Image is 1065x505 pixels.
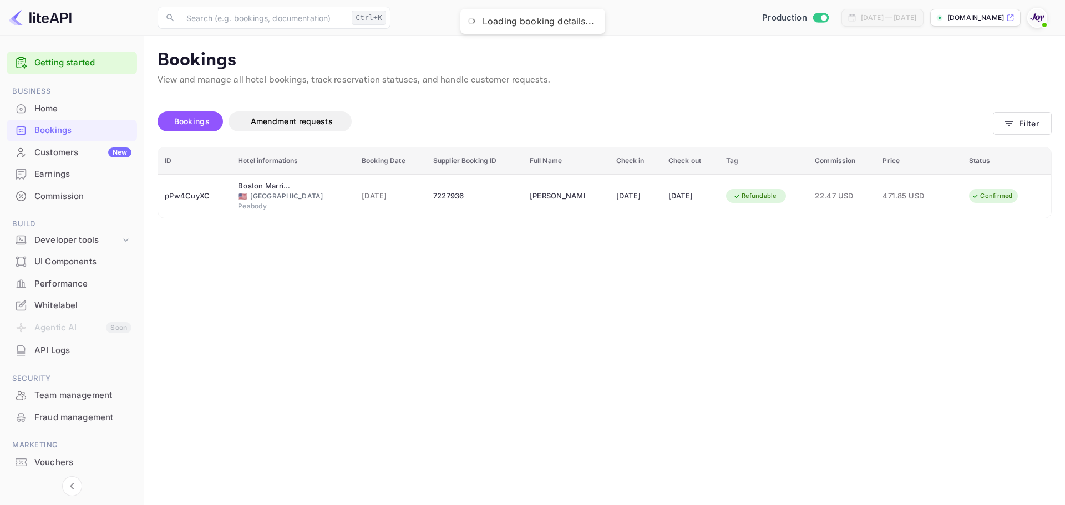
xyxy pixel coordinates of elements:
th: Full Name [523,147,610,175]
div: Vouchers [34,456,131,469]
span: 471.85 USD [883,190,938,202]
span: Production [762,12,807,24]
img: With Joy [1028,9,1046,27]
div: Refundable [726,189,784,203]
div: Maryrose McCullough [530,187,585,205]
div: [DATE] — [DATE] [861,13,916,23]
div: Switch to Sandbox mode [758,12,833,24]
div: Team management [34,389,131,402]
span: Bookings [174,116,210,126]
div: Developer tools [34,234,120,247]
th: Price [876,147,962,175]
div: Confirmed [965,189,1020,203]
span: Security [7,373,137,385]
div: Bookings [34,124,131,137]
div: 7227936 [433,187,516,205]
p: [DOMAIN_NAME] [947,13,1004,23]
div: Ctrl+K [352,11,386,25]
table: booking table [158,147,1051,218]
div: Whitelabel [34,299,131,312]
div: Boston Marriott Peabody [238,181,293,192]
div: [DATE] [668,187,713,205]
span: Build [7,218,137,230]
button: Collapse navigation [62,476,82,496]
span: 22.47 USD [815,190,869,202]
div: Earnings [34,168,131,181]
div: pPw4CuyXC [165,187,225,205]
span: Amendment requests [251,116,333,126]
a: Getting started [34,57,131,69]
div: Peabody [238,201,348,211]
div: account-settings tabs [158,111,993,131]
div: Commission [34,190,131,203]
th: ID [158,147,231,175]
div: Fraud management [34,411,131,424]
th: Status [962,147,1051,175]
p: View and manage all hotel bookings, track reservation statuses, and handle customer requests. [158,74,1052,87]
th: Check out [662,147,719,175]
div: UI Components [34,256,131,268]
div: Loading booking details... [483,16,594,27]
div: [DATE] [616,187,655,205]
span: [DATE] [362,190,420,202]
th: Tag [719,147,808,175]
th: Commission [808,147,876,175]
span: Marketing [7,439,137,451]
div: API Logs [34,344,131,357]
div: New [108,147,131,157]
p: Bookings [158,49,1052,72]
th: Booking Date [355,147,427,175]
th: Hotel informations [231,147,355,175]
button: Filter [993,112,1052,135]
div: Performance [34,278,131,290]
th: Supplier Booking ID [427,147,523,175]
div: Home [34,103,131,115]
input: Search (e.g. bookings, documentation) [180,7,347,29]
span: United States of America [238,193,247,200]
span: Business [7,85,137,98]
th: Check in [610,147,662,175]
img: LiteAPI logo [9,9,72,27]
div: [GEOGRAPHIC_DATA] [238,191,348,201]
div: Customers [34,146,131,159]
